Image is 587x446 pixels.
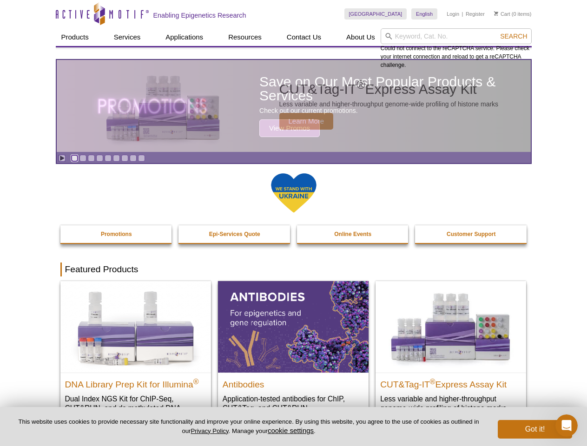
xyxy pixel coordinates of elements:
a: Go to slide 6 [113,155,120,162]
h2: CUT&Tag-IT Express Assay Kit [279,82,499,96]
a: Customer Support [415,225,528,243]
input: Keyword, Cat. No. [381,28,532,44]
h2: Featured Products [60,262,527,276]
p: Dual Index NGS Kit for ChIP-Seq, CUT&RUN, and ds methylated DNA assays. [65,394,206,422]
a: Privacy Policy [191,427,228,434]
a: Go to slide 5 [105,155,112,162]
a: Products [56,28,94,46]
a: CUT&Tag-IT Express Assay Kit CUT&Tag-IT®Express Assay Kit Less variable and higher-throughput gen... [57,60,531,152]
a: Go to slide 4 [96,155,103,162]
a: Toggle autoplay [59,155,66,162]
strong: Customer Support [447,231,495,237]
button: Got it! [498,420,572,439]
a: Go to slide 7 [121,155,128,162]
a: English [411,8,437,20]
a: Resources [223,28,267,46]
h2: DNA Library Prep Kit for Illumina [65,375,206,389]
img: DNA Library Prep Kit for Illumina [60,281,211,372]
img: Your Cart [494,11,498,16]
strong: Epi-Services Quote [209,231,260,237]
h2: CUT&Tag-IT Express Assay Kit [380,375,521,389]
p: Less variable and higher-throughput genome-wide profiling of histone marks​. [380,394,521,413]
a: Applications [160,28,209,46]
li: (0 items) [494,8,532,20]
a: All Antibodies Antibodies Application-tested antibodies for ChIP, CUT&Tag, and CUT&RUN. [218,281,369,422]
a: About Us [341,28,381,46]
a: Promotions [60,225,173,243]
button: Search [497,32,530,40]
p: This website uses cookies to provide necessary site functionality and improve your online experie... [15,418,482,435]
sup: ® [430,377,435,385]
a: Online Events [297,225,409,243]
a: Go to slide 3 [88,155,95,162]
a: DNA Library Prep Kit for Illumina DNA Library Prep Kit for Illumina® Dual Index NGS Kit for ChIP-... [60,281,211,431]
span: Search [500,33,527,40]
strong: Online Events [334,231,371,237]
p: Application-tested antibodies for ChIP, CUT&Tag, and CUT&RUN. [223,394,364,413]
img: All Antibodies [218,281,369,372]
a: Go to slide 9 [138,155,145,162]
div: Could not connect to the reCAPTCHA service. Please check your internet connection and reload to g... [381,28,532,69]
a: CUT&Tag-IT® Express Assay Kit CUT&Tag-IT®Express Assay Kit Less variable and higher-throughput ge... [376,281,526,422]
li: | [462,8,463,20]
article: CUT&Tag-IT Express Assay Kit [57,60,531,152]
button: cookie settings [268,426,314,434]
a: Contact Us [281,28,327,46]
img: CUT&Tag-IT® Express Assay Kit [376,281,526,372]
a: Go to slide 2 [79,155,86,162]
sup: ® [193,377,199,385]
a: Login [447,11,459,17]
h2: Enabling Epigenetics Research [153,11,246,20]
a: Services [108,28,146,46]
a: Cart [494,11,510,17]
a: Epi-Services Quote [178,225,291,243]
p: Less variable and higher-throughput genome-wide profiling of histone marks [279,100,499,108]
a: [GEOGRAPHIC_DATA] [344,8,407,20]
iframe: Intercom live chat [555,414,578,437]
span: Learn More [279,113,334,130]
a: Go to slide 1 [71,155,78,162]
a: Register [466,11,485,17]
a: Go to slide 8 [130,155,137,162]
img: We Stand With Ukraine [270,172,317,214]
h2: Antibodies [223,375,364,389]
sup: ® [356,78,365,91]
img: CUT&Tag-IT Express Assay Kit [86,55,240,157]
strong: Promotions [101,231,132,237]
